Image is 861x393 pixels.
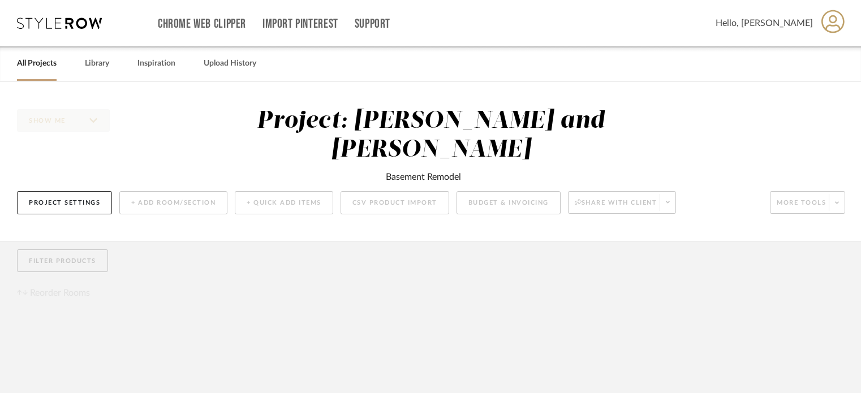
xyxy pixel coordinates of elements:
[30,286,90,300] span: Reorder Rooms
[17,286,90,300] button: Reorder Rooms
[85,56,109,71] a: Library
[257,109,605,162] div: Project: [PERSON_NAME] and [PERSON_NAME]
[17,56,57,71] a: All Projects
[17,249,108,273] button: Filter Products
[355,19,390,29] a: Support
[119,191,227,214] button: + Add Room/Section
[770,191,845,214] button: More tools
[235,191,333,214] button: + Quick Add Items
[716,16,813,30] span: Hello, [PERSON_NAME]
[575,198,657,215] span: Share with client
[262,19,338,29] a: Import Pinterest
[457,191,561,214] button: Budget & Invoicing
[158,19,246,29] a: Chrome Web Clipper
[17,191,112,214] button: Project Settings
[341,191,449,214] button: CSV Product Import
[568,191,677,214] button: Share with client
[386,170,461,184] div: Basement Remodel
[204,56,256,71] a: Upload History
[777,198,826,215] span: More tools
[137,56,175,71] a: Inspiration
